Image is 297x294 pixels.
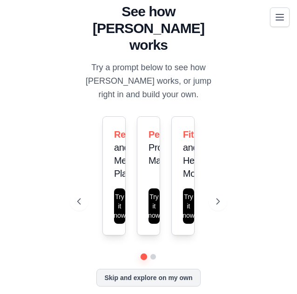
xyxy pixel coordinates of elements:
button: Toggle navigation [270,7,290,27]
button: Try it now [114,188,125,224]
span: and Meal Planner [114,142,145,179]
h1: See how [PERSON_NAME] works [77,3,220,53]
span: Fitness [183,129,214,140]
span: Recipe [114,129,143,140]
span: Personal [148,129,186,140]
span: Project Manager [148,142,184,166]
span: and Health Monitor [183,142,213,179]
button: Try it now [148,188,160,224]
p: Try a prompt below to see how [PERSON_NAME] works, or jump right in and build your own. [77,61,220,102]
button: Try it now [183,188,194,224]
button: Skip and explore on my own [96,269,200,287]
